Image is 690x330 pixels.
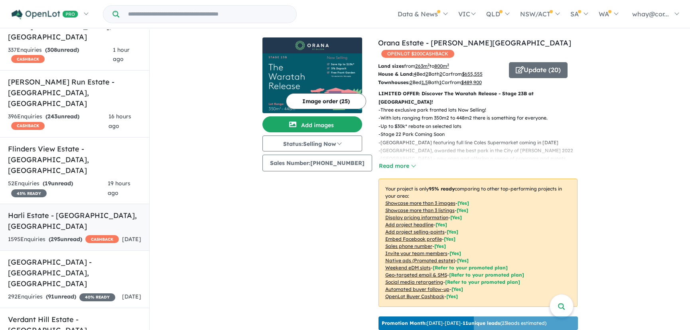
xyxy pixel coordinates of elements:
span: CASHBACK [11,122,45,130]
span: whay@cor... [632,10,669,18]
u: Native ads (Promoted estate) [385,257,455,263]
u: Display pricing information [385,214,448,220]
span: 295 [51,236,60,243]
span: to [430,63,449,69]
button: Update (20) [509,62,568,78]
u: Weekend eDM slots [385,265,431,271]
u: Social media retargeting [385,279,443,285]
a: Orana Estate - [PERSON_NAME][GEOGRAPHIC_DATA] [378,38,571,47]
u: OpenLot Buyer Cashback [385,293,444,299]
strong: ( unread) [43,180,73,187]
span: [ Yes ] [449,250,461,256]
span: [ Yes ] [447,229,458,235]
button: Image order (25) [286,93,366,109]
div: 292 Enquir ies [8,292,115,302]
u: Embed Facebook profile [385,236,442,242]
span: [Refer to your promoted plan] [445,279,520,285]
u: 2 [440,71,442,77]
u: Showcase more than 3 listings [385,207,455,213]
span: 243 [47,113,57,120]
div: 52 Enquir ies [8,179,108,198]
strong: ( unread) [45,113,79,120]
span: CASHBACK [85,235,119,243]
u: $ 489,900 [461,79,482,85]
p: - Up to $30k* rebate on selected lots [379,122,584,130]
span: 19 [45,180,51,187]
span: [ Yes ] [450,214,462,220]
b: Land sizes [378,63,404,69]
button: Read more [379,161,416,171]
p: - Three exclusive park fronted lots Now Selling! [379,106,584,114]
div: 1595 Enquir ies [8,235,119,244]
span: [ Yes ] [434,243,446,249]
input: Try estate name, suburb, builder or developer [121,6,295,23]
u: 1 [439,79,442,85]
span: 40 % READY [79,293,115,301]
u: $ 655,555 [462,71,483,77]
span: [DATE] [122,293,141,300]
u: Automated buyer follow-up [385,286,449,292]
sup: 2 [428,63,430,67]
u: 2 [426,71,428,77]
p: LIMITED OFFER: Discover The Waratah Release - Stage 23B at [GEOGRAPHIC_DATA]! [379,90,578,106]
u: Showcase more than 3 images [385,200,455,206]
button: Add images [262,116,362,132]
span: 308 [47,46,57,53]
span: [Refer to your promoted plan] [433,265,508,271]
strong: ( unread) [46,293,76,300]
span: [ Yes ] [436,222,447,228]
b: Promotion Month: [382,320,427,326]
p: - With lots ranging from 350m2 to 448m2 there is something for everyone. [379,114,584,122]
span: 16 hours ago [108,113,131,130]
button: Status:Selling Now [262,136,362,151]
sup: 2 [447,63,449,67]
img: Orana Estate - Clyde North Logo [266,41,359,50]
p: - Stage 22 Park Coming Soon [379,130,584,138]
h5: [GEOGRAPHIC_DATA] - [GEOGRAPHIC_DATA] , [GEOGRAPHIC_DATA] [8,257,141,289]
span: [ Yes ] [457,200,469,206]
b: House & Land: [378,71,414,77]
b: 11 unique leads [463,320,500,326]
span: [Yes] [457,257,469,263]
span: 19 hours ago [108,180,130,196]
u: Sales phone number [385,243,432,249]
u: Geo-targeted email & SMS [385,272,447,278]
span: [ Yes ] [444,236,455,242]
p: Bed Bath Car from [378,79,503,86]
div: 337 Enquir ies [8,45,113,65]
img: Openlot PRO Logo White [12,10,78,20]
u: 2 [410,79,412,85]
h5: Harli Estate - [GEOGRAPHIC_DATA] , [GEOGRAPHIC_DATA] [8,210,141,232]
span: [DATE] [122,236,141,243]
div: 396 Enquir ies [8,112,108,131]
b: Townhouses: [378,79,410,85]
span: 45 % READY [11,189,47,197]
strong: ( unread) [49,236,82,243]
u: Add project headline [385,222,434,228]
h5: Flinders View Estate - [GEOGRAPHIC_DATA] , [GEOGRAPHIC_DATA] [8,143,141,176]
p: Bed Bath Car from [378,70,503,78]
button: Sales Number:[PHONE_NUMBER] [262,155,372,171]
strong: ( unread) [45,46,79,53]
u: 4 [414,71,416,77]
span: [Refer to your promoted plan] [449,272,524,278]
img: Orana Estate - Clyde North [262,53,362,113]
span: [Yes] [451,286,463,292]
u: Add project selling-points [385,229,445,235]
b: 95 % ready [429,186,455,192]
p: - [GEOGRAPHIC_DATA] – now open and offering a range of programs and events [379,155,584,163]
p: - [GEOGRAPHIC_DATA], awarded the best park in the City of [PERSON_NAME] 2022 [379,147,584,155]
span: 91 [48,293,54,300]
u: 1.5 [422,79,428,85]
span: [Yes] [446,293,458,299]
p: from [378,62,503,70]
p: Your project is only comparing to other top-performing projects in your area: - - - - - - - - - -... [379,179,578,307]
p: [DATE] - [DATE] - ( 23 leads estimated) [382,320,546,327]
span: 1 hour ago [113,46,130,63]
a: Orana Estate - Clyde North LogoOrana Estate - Clyde North [262,37,362,113]
p: - [GEOGRAPHIC_DATA] featuring full line Coles Supermarket coming in [DATE] [379,139,584,147]
u: Invite your team members [385,250,448,256]
u: 263 m [415,63,430,69]
h5: [PERSON_NAME] Run Estate - [GEOGRAPHIC_DATA] , [GEOGRAPHIC_DATA] [8,77,141,109]
span: CASHBACK [11,55,45,63]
